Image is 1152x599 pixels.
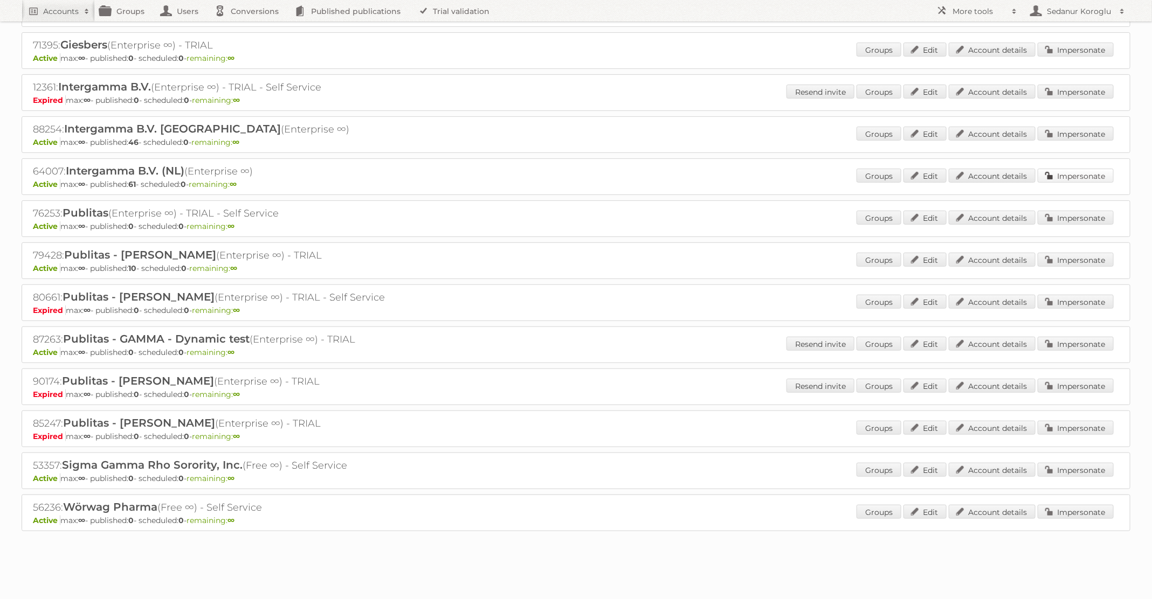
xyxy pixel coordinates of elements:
span: Expired [33,95,66,105]
strong: ∞ [227,347,234,357]
a: Account details [949,43,1036,57]
a: Account details [949,337,1036,351]
span: Publitas - [PERSON_NAME] [62,374,214,387]
span: remaining: [187,473,234,483]
a: Resend invite [787,85,854,99]
strong: 0 [184,389,189,399]
strong: 0 [134,305,139,315]
h2: More tools [953,6,1006,17]
span: Active [33,137,60,147]
strong: 0 [134,431,139,441]
a: Groups [857,463,901,477]
strong: ∞ [78,221,85,231]
strong: ∞ [78,137,85,147]
strong: 0 [178,473,184,483]
a: Account details [949,295,1036,309]
p: max: - published: - scheduled: - [33,221,1119,231]
strong: ∞ [78,179,85,189]
span: Wörwag Pharma [63,500,157,513]
h2: 64007: (Enterprise ∞) [33,164,410,178]
a: Impersonate [1038,169,1114,183]
span: Intergamma B.V. [GEOGRAPHIC_DATA] [64,122,281,135]
span: Expired [33,305,66,315]
a: Account details [949,253,1036,267]
h2: 12361: (Enterprise ∞) - TRIAL - Self Service [33,80,410,94]
span: remaining: [192,305,240,315]
span: remaining: [191,137,239,147]
span: remaining: [189,263,237,273]
p: max: - published: - scheduled: - [33,137,1119,147]
span: remaining: [187,53,234,63]
span: Active [33,53,60,63]
p: max: - published: - scheduled: - [33,347,1119,357]
span: Active [33,516,60,525]
h2: 87263: (Enterprise ∞) - TRIAL [33,332,410,346]
strong: ∞ [233,389,240,399]
span: Publitas - [PERSON_NAME] [63,416,215,429]
strong: 0 [134,95,139,105]
p: max: - published: - scheduled: - [33,305,1119,315]
strong: 61 [128,179,136,189]
a: Edit [903,379,947,393]
a: Impersonate [1038,127,1114,141]
a: Groups [857,421,901,435]
a: Groups [857,127,901,141]
strong: 0 [181,179,186,189]
a: Edit [903,295,947,309]
a: Impersonate [1038,43,1114,57]
a: Account details [949,169,1036,183]
span: Publitas [63,206,108,219]
a: Edit [903,421,947,435]
strong: ∞ [233,95,240,105]
p: max: - published: - scheduled: - [33,473,1119,483]
strong: 10 [128,263,136,273]
span: remaining: [192,95,240,105]
strong: 0 [128,516,134,525]
span: Expired [33,431,66,441]
span: Active [33,347,60,357]
a: Groups [857,505,901,519]
span: remaining: [192,431,240,441]
strong: 46 [128,137,139,147]
a: Impersonate [1038,421,1114,435]
a: Impersonate [1038,85,1114,99]
span: Publitas - GAMMA - Dynamic test [63,332,250,345]
strong: 0 [128,473,134,483]
h2: 76253: (Enterprise ∞) - TRIAL - Self Service [33,206,410,220]
a: Account details [949,505,1036,519]
a: Edit [903,253,947,267]
a: Impersonate [1038,337,1114,351]
strong: ∞ [233,431,240,441]
strong: ∞ [230,179,237,189]
strong: ∞ [227,53,234,63]
span: remaining: [187,347,234,357]
a: Groups [857,253,901,267]
a: Account details [949,127,1036,141]
a: Impersonate [1038,463,1114,477]
strong: 0 [128,221,134,231]
h2: 71395: (Enterprise ∞) - TRIAL [33,38,410,52]
h2: Sedanur Koroglu [1044,6,1114,17]
a: Groups [857,169,901,183]
p: max: - published: - scheduled: - [33,179,1119,189]
a: Edit [903,169,947,183]
strong: ∞ [78,347,85,357]
strong: 0 [184,95,189,105]
strong: 0 [184,305,189,315]
span: Active [33,473,60,483]
a: Edit [903,85,947,99]
span: Expired [33,389,66,399]
strong: 0 [134,389,139,399]
strong: ∞ [227,221,234,231]
a: Groups [857,211,901,225]
a: Account details [949,211,1036,225]
a: Resend invite [787,337,854,351]
strong: ∞ [84,431,91,441]
span: Intergamma B.V. [58,80,151,93]
p: max: - published: - scheduled: - [33,389,1119,399]
a: Groups [857,43,901,57]
span: Active [33,263,60,273]
a: Account details [949,85,1036,99]
span: Intergamma B.V. (NL) [66,164,184,177]
strong: 0 [178,221,184,231]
